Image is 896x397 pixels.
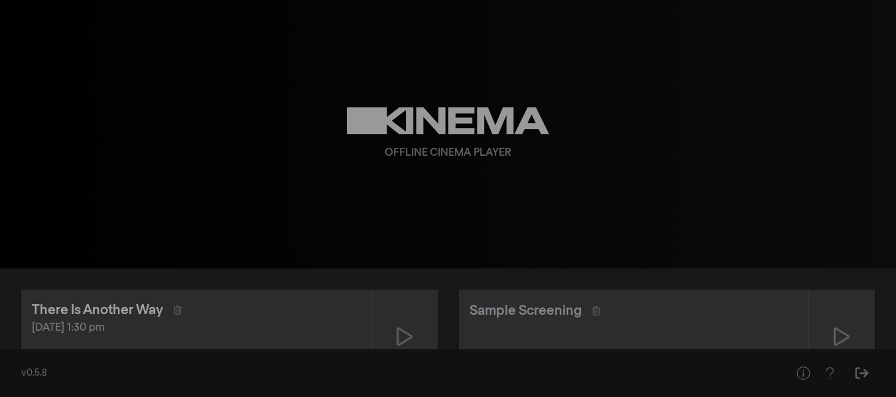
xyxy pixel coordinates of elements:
[32,300,163,320] div: There Is Another Way
[385,145,511,161] div: Offline Cinema Player
[470,301,582,321] div: Sample Screening
[816,360,843,386] button: Help
[790,360,816,386] button: Help
[21,367,763,380] div: v0.5.8
[32,320,360,336] div: [DATE] 1:30 pm
[848,360,875,386] button: Sign Out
